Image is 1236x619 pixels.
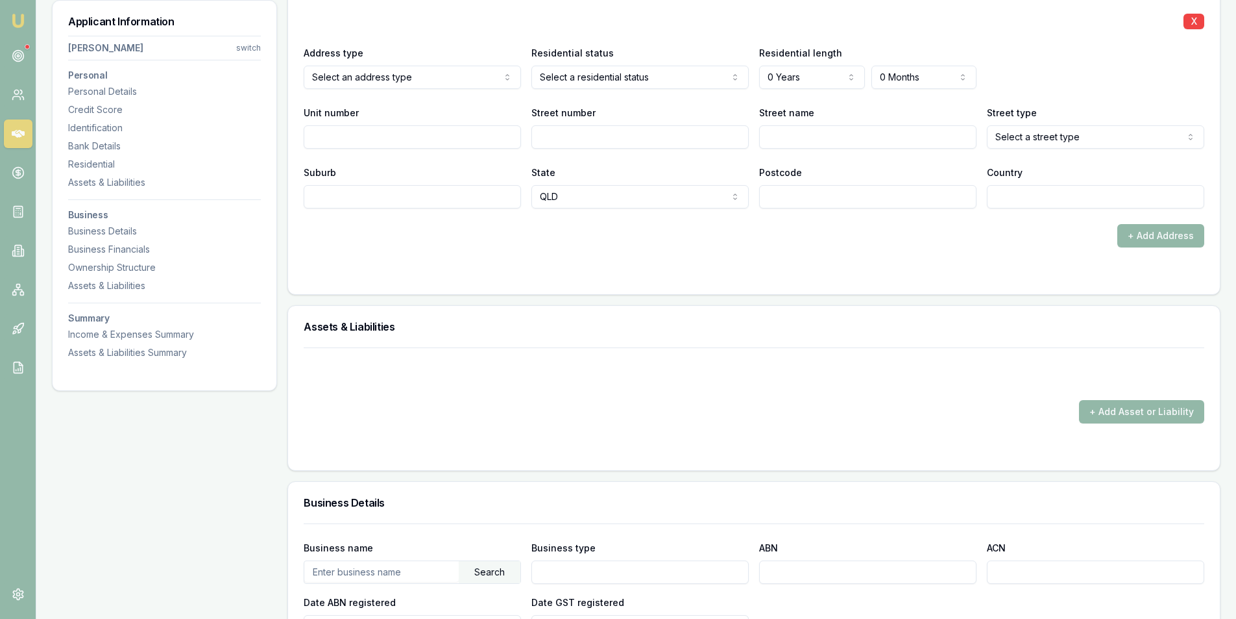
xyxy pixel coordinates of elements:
label: Business name [304,542,373,553]
div: Assets & Liabilities [68,279,261,292]
div: Identification [68,121,261,134]
button: + Add Address [1117,224,1204,247]
label: Postcode [759,167,802,178]
button: + Add Asset or Liability [1079,400,1204,423]
div: switch [236,43,261,53]
label: Suburb [304,167,336,178]
h3: Applicant Information [68,16,261,27]
div: Bank Details [68,140,261,153]
div: [PERSON_NAME] [68,42,143,55]
label: Residential status [531,47,614,58]
div: Income & Expenses Summary [68,328,261,341]
h3: Business Details [304,498,1204,508]
div: Credit Score [68,103,261,116]
div: Search [459,561,520,583]
div: Assets & Liabilities [68,176,261,189]
h3: Personal [68,71,261,80]
div: Assets & Liabilities Summary [68,346,261,359]
label: Unit number [304,107,359,118]
img: emu-icon-u.png [10,13,26,29]
div: Ownership Structure [68,261,261,274]
input: Enter business name [304,561,459,582]
label: Country [987,167,1023,178]
h3: Business [68,210,261,220]
label: Street number [531,107,596,118]
div: Personal Details [68,85,261,98]
label: ABN [759,542,778,553]
label: Business type [531,542,596,553]
div: Business Financials [68,243,261,256]
label: State [531,167,555,178]
button: X [1183,14,1204,29]
h3: Summary [68,314,261,323]
label: Date GST registered [531,597,624,608]
label: Street name [759,107,814,118]
div: Residential [68,158,261,171]
label: Date ABN registered [304,597,396,608]
label: Address type [304,47,363,58]
label: Street type [987,107,1037,118]
label: Residential length [759,47,842,58]
label: ACN [987,542,1006,553]
div: Business Details [68,225,261,238]
h3: Assets & Liabilities [304,322,1204,332]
